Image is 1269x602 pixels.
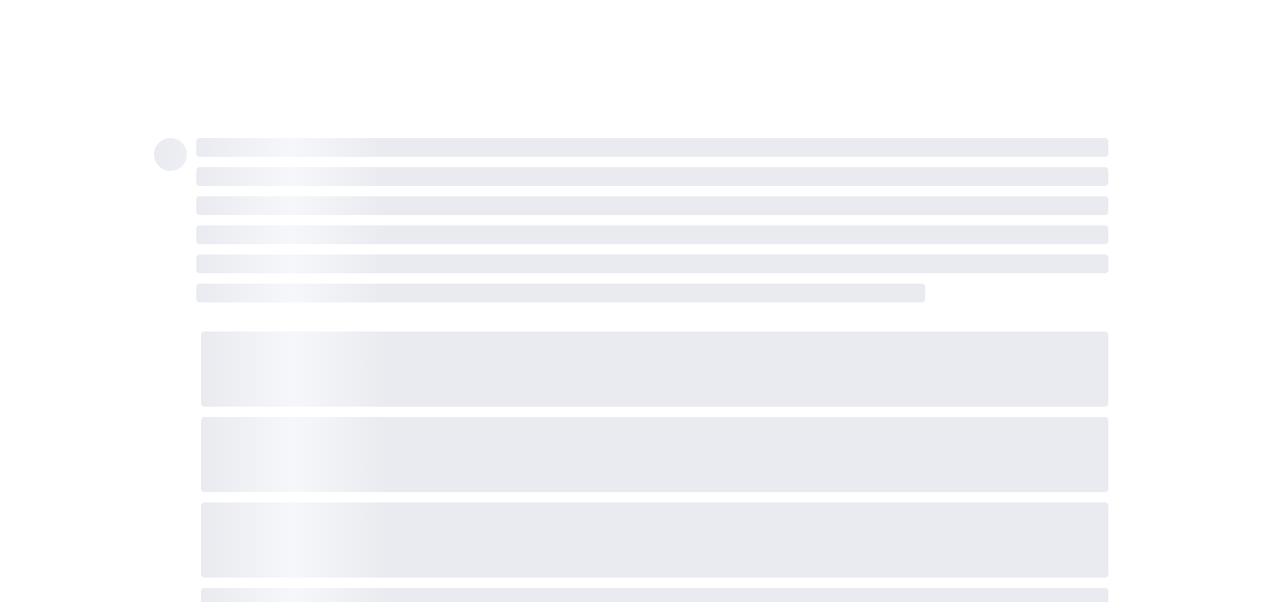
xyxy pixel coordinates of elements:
span: ‌ [196,196,1108,215]
span: ‌ [196,167,1108,186]
span: ‌ [154,138,187,171]
span: ‌ [196,225,1108,244]
span: ‌ [196,138,1108,157]
span: ‌ [196,284,926,302]
span: ‌ [196,255,1108,273]
span: ‌ [201,417,1108,492]
span: ‌ [201,332,1108,407]
span: ‌ [201,502,1108,578]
